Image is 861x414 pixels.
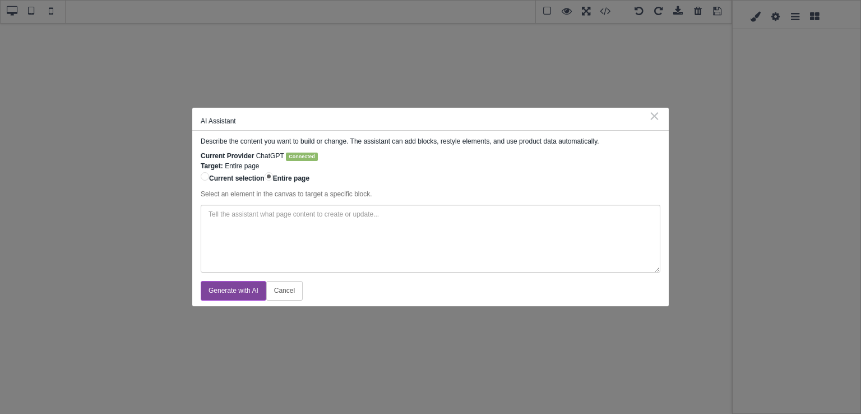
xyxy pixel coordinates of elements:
[225,162,259,170] span: Entire page
[201,172,209,181] input: Current selection
[265,171,309,183] label: Entire page
[256,152,284,160] span: ChatGPT
[266,281,303,301] button: Cancel
[201,281,266,301] button: Generate with AI
[286,153,318,160] span: Connected
[201,189,660,199] p: Select an element in the canvas to target a specific block.
[649,111,660,121] div: ⨯
[201,116,660,126] div: AI Assistant
[201,152,254,160] strong: Current Provider
[201,171,265,183] label: Current selection
[201,162,223,170] strong: Target:
[201,136,660,146] p: Describe the content you want to build or change. The assistant can add blocks, restyle elements,...
[265,172,273,181] input: Entire page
